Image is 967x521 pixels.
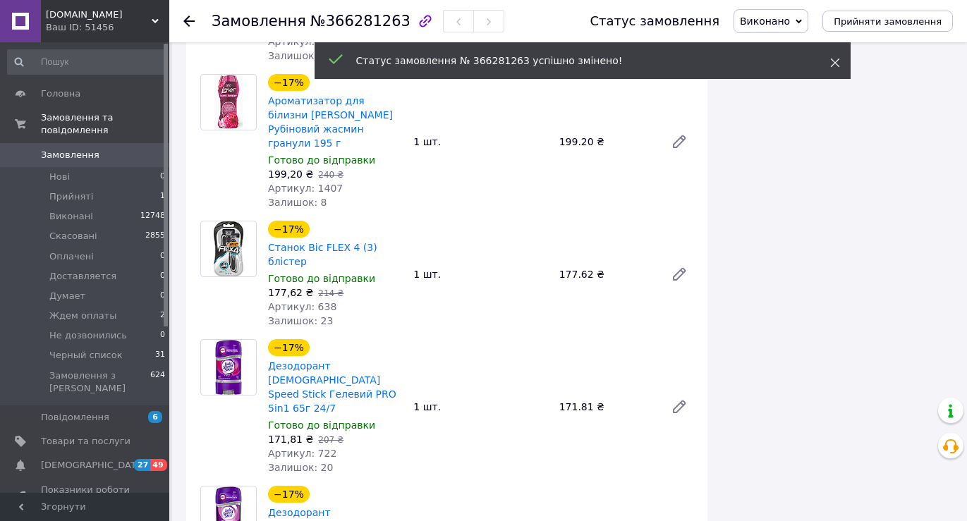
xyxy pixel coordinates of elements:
a: Ароматизатор для білизни [PERSON_NAME] Рубіновий жасмин гранули 195 г [268,95,393,149]
span: 2 [160,309,165,322]
span: Виконані [49,210,93,223]
span: 214 ₴ [318,288,343,298]
span: Артикул: 638 [268,301,336,312]
span: Скасовані [49,230,97,243]
span: 240 ₴ [318,170,343,180]
span: 31 [155,349,165,362]
span: LEZO.market [46,8,152,21]
span: Залишок: 0 [268,50,327,61]
div: −17% [268,74,310,91]
span: 1 [160,190,165,203]
span: №366281263 [310,13,410,30]
span: Прийняти замовлення [834,16,942,27]
span: Замовлення [41,149,99,161]
span: Залишок: 8 [268,197,327,208]
span: Залишок: 23 [268,315,333,326]
span: Замовлення з [PERSON_NAME] [49,369,150,395]
span: Готово до відправки [268,154,375,166]
span: 0 [160,290,165,302]
a: Дезодорант [DEMOGRAPHIC_DATA] Speed Stick Гелевий PRO 5in1 65г 24/7 [268,360,396,414]
span: 624 [150,369,165,395]
span: Готово до відправки [268,419,375,431]
span: Товари та послуги [41,435,130,448]
span: 207 ₴ [318,435,343,445]
span: 0 [160,171,165,183]
span: Нові [49,171,70,183]
span: 0 [160,250,165,263]
div: −17% [268,486,310,503]
span: 2855 [145,230,165,243]
span: Артикул: 1407 [268,183,343,194]
div: 171.81 ₴ [554,397,659,417]
div: −17% [268,339,310,356]
span: Ждем оплаты [49,309,117,322]
span: 6 [148,411,162,423]
span: Артикул: 590 [268,36,336,47]
div: Ваш ID: 51456 [46,21,169,34]
div: Статус замовлення № 366281263 успішно змінено! [356,54,795,68]
span: Доставляется [49,270,116,283]
img: Дезодорант Lady Speed Stick Гелевий PRO 5in1 65г 24/7 [214,340,243,395]
div: 199.20 ₴ [554,132,659,152]
img: Станок Bic FLEX 4 (3) блістер [214,221,243,276]
div: 177.62 ₴ [554,264,659,284]
span: [DEMOGRAPHIC_DATA] [41,459,145,472]
span: Показники роботи компанії [41,484,130,509]
span: Артикул: 722 [268,448,336,459]
a: Станок Bic FLEX 4 (3) блістер [268,242,377,267]
span: Замовлення [212,13,306,30]
div: 1 шт. [408,132,553,152]
span: 27 [134,459,150,471]
span: Черный список [49,349,123,362]
button: Прийняти замовлення [822,11,953,32]
span: 199,20 ₴ [268,168,313,180]
a: Редагувати [665,128,693,156]
span: 49 [150,459,166,471]
span: Готово до відправки [268,273,375,284]
span: 0 [160,329,165,342]
div: 1 шт. [408,264,553,284]
input: Пошук [7,49,166,75]
span: Прийняті [49,190,93,203]
span: Головна [41,87,80,100]
a: Редагувати [665,393,693,421]
span: Замовлення та повідомлення [41,111,169,137]
div: Повернутися назад [183,14,195,28]
span: 12748 [140,210,165,223]
span: Повідомлення [41,411,109,424]
span: Думает [49,290,85,302]
span: 0 [160,270,165,283]
div: Статус замовлення [590,14,719,28]
span: Залишок: 20 [268,462,333,473]
img: Ароматизатор для білизни Lenor Рубіновий жасмин гранули 195 г [214,75,243,130]
span: Оплачені [49,250,94,263]
a: Редагувати [665,260,693,288]
span: 171,81 ₴ [268,434,313,445]
span: Не дозвонились [49,329,127,342]
div: −17% [268,221,310,238]
div: 1 шт. [408,397,553,417]
span: 177,62 ₴ [268,287,313,298]
span: Виконано [740,16,790,27]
